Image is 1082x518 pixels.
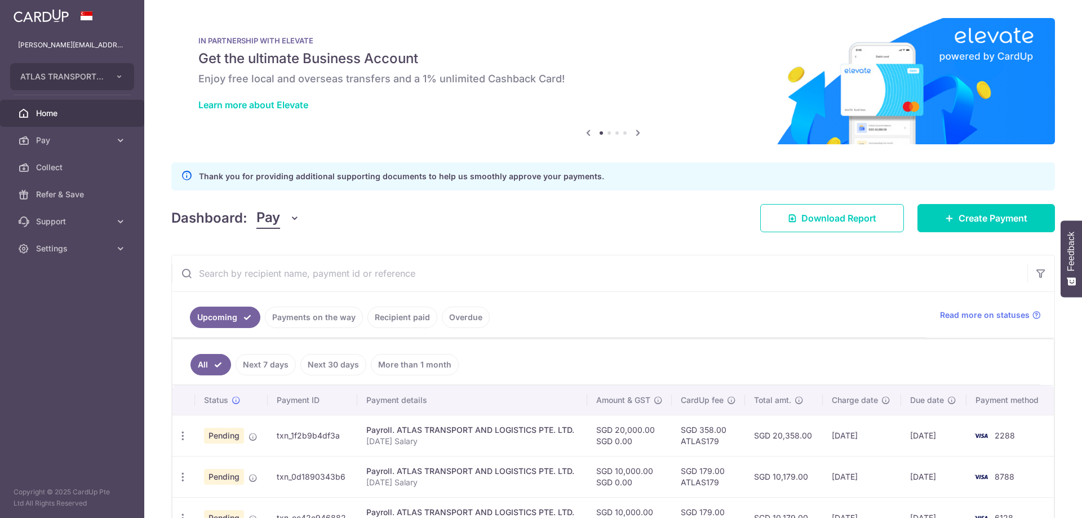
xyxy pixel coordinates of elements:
a: Learn more about Elevate [198,99,308,110]
span: Download Report [801,211,876,225]
div: Payroll. ATLAS TRANSPORT AND LOGISTICS PTE. LTD. [366,507,579,518]
button: ATLAS TRANSPORT LOGISTICS PTE. LTD. [10,63,134,90]
img: Bank Card [970,470,992,484]
th: Payment ID [268,386,357,415]
span: 2288 [995,431,1015,440]
span: Read more on statuses [940,309,1030,321]
a: More than 1 month [371,354,459,375]
p: IN PARTNERSHIP WITH ELEVATE [198,36,1028,45]
span: Settings [36,243,110,254]
span: Pending [204,428,244,444]
span: Pending [204,469,244,485]
p: [DATE] Salary [366,436,579,447]
p: [PERSON_NAME][EMAIL_ADDRESS][DOMAIN_NAME] [18,39,126,51]
span: Support [36,216,110,227]
a: All [190,354,231,375]
div: Payroll. ATLAS TRANSPORT AND LOGISTICS PTE. LTD. [366,424,579,436]
span: Total amt. [754,395,791,406]
span: Status [204,395,228,406]
th: Payment method [966,386,1054,415]
a: Create Payment [917,204,1055,232]
td: [DATE] [823,415,901,456]
td: SGD 10,179.00 [745,456,823,497]
td: [DATE] [901,415,966,456]
span: Refer & Save [36,189,110,200]
a: Recipient paid [367,307,437,328]
span: ATLAS TRANSPORT LOGISTICS PTE. LTD. [20,71,104,82]
td: [DATE] [823,456,901,497]
span: Pay [36,135,110,146]
img: CardUp [14,9,69,23]
iframe: Opens a widget where you can find more information [1010,484,1071,512]
td: SGD 10,000.00 SGD 0.00 [587,456,672,497]
p: Thank you for providing additional supporting documents to help us smoothly approve your payments. [199,170,604,183]
a: Read more on statuses [940,309,1041,321]
span: Create Payment [959,211,1027,225]
span: CardUp fee [681,395,724,406]
span: Amount & GST [596,395,650,406]
img: Renovation banner [171,18,1055,144]
h4: Dashboard: [171,208,247,228]
th: Payment details [357,386,588,415]
span: Collect [36,162,110,173]
span: Feedback [1066,232,1076,271]
td: SGD 20,358.00 [745,415,823,456]
span: Due date [910,395,944,406]
button: Feedback - Show survey [1061,220,1082,297]
td: [DATE] [901,456,966,497]
a: Download Report [760,204,904,232]
span: Charge date [832,395,878,406]
h5: Get the ultimate Business Account [198,50,1028,68]
img: Bank Card [970,429,992,442]
td: txn_0d1890343b6 [268,456,357,497]
a: Payments on the way [265,307,363,328]
div: Payroll. ATLAS TRANSPORT AND LOGISTICS PTE. LTD. [366,466,579,477]
span: Pay [256,207,280,229]
td: SGD 179.00 ATLAS179 [672,456,745,497]
a: Next 7 days [236,354,296,375]
td: txn_1f2b9b4df3a [268,415,357,456]
td: SGD 20,000.00 SGD 0.00 [587,415,672,456]
p: [DATE] Salary [366,477,579,488]
span: Home [36,108,110,119]
h6: Enjoy free local and overseas transfers and a 1% unlimited Cashback Card! [198,72,1028,86]
a: Next 30 days [300,354,366,375]
a: Overdue [442,307,490,328]
span: 8788 [995,472,1014,481]
td: SGD 358.00 ATLAS179 [672,415,745,456]
input: Search by recipient name, payment id or reference [172,255,1027,291]
a: Upcoming [190,307,260,328]
button: Pay [256,207,300,229]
